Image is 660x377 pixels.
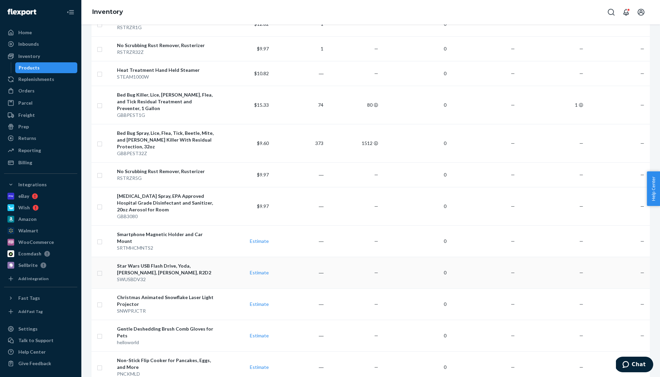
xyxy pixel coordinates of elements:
[640,140,644,146] span: —
[579,46,583,51] span: —
[579,203,583,209] span: —
[18,135,36,142] div: Returns
[326,124,381,162] td: 1512
[250,238,269,244] a: Estimate
[640,172,644,177] span: —
[381,225,449,257] td: 0
[254,102,269,108] span: $15.33
[117,150,214,157] div: GBBPEST32Z
[511,172,515,177] span: —
[511,364,515,370] span: —
[117,276,214,283] div: SWUSBDV32
[4,248,77,259] a: Ecomdash
[374,70,378,76] span: —
[254,21,269,27] span: $12.82
[18,360,51,367] div: Give Feedback
[18,76,54,83] div: Replenishments
[257,172,269,177] span: $9.97
[272,162,326,187] td: ―
[579,140,583,146] span: —
[117,42,214,49] div: No Scrubbing Rust Remover, Rusterizer
[18,227,38,234] div: Walmart
[18,216,37,223] div: Amazon
[250,270,269,275] a: Estimate
[7,9,36,16] img: Flexport logo
[4,202,77,213] a: Wish
[381,320,449,351] td: 0
[272,36,326,61] td: 1
[18,181,47,188] div: Integrations
[18,262,38,269] div: Sellbrite
[18,337,54,344] div: Talk to Support
[117,24,214,31] div: RSTRZR1G
[579,21,583,27] span: —
[4,27,77,38] a: Home
[4,74,77,85] a: Replenishments
[117,193,214,213] div: [MEDICAL_DATA] Spray, EPA Approved Hospital Grade Disinfectant and Sanitizer, 20oz Aerosol for Room
[640,203,644,209] span: —
[511,46,515,51] span: —
[640,102,644,108] span: —
[4,347,77,357] a: Help Center
[4,51,77,62] a: Inventory
[250,301,269,307] a: Estimate
[579,301,583,307] span: —
[374,333,378,338] span: —
[511,238,515,244] span: —
[18,29,32,36] div: Home
[4,145,77,156] a: Reporting
[117,294,214,308] div: Christmas Animated Snowflake Laser Light Projector
[4,39,77,49] a: Inbounds
[381,162,449,187] td: 0
[579,364,583,370] span: —
[374,172,378,177] span: —
[374,270,378,275] span: —
[647,171,660,206] button: Help Center
[374,238,378,244] span: —
[117,67,214,74] div: Heat Treatment Hand Held Steamer
[381,61,449,86] td: 0
[4,225,77,236] a: Walmart
[604,5,618,19] button: Open Search Box
[64,5,77,19] button: Close Navigation
[326,86,381,124] td: 80
[511,140,515,146] span: —
[117,357,214,371] div: Non-Stick Flip Cooker for Pancakes, Eggs, and More
[18,204,30,211] div: Wish
[117,308,214,314] div: SNWPRJCTR
[4,306,77,317] a: Add Fast Tag
[381,36,449,61] td: 0
[640,333,644,338] span: —
[257,46,269,51] span: $9.97
[4,121,77,132] a: Prep
[4,358,77,369] button: Give Feedback
[19,64,40,71] div: Products
[117,263,214,276] div: Star Wars USB Flash Drive, Yoda, [PERSON_NAME], [PERSON_NAME], R2D2
[4,133,77,144] a: Returns
[18,87,35,94] div: Orders
[18,41,39,47] div: Inbounds
[374,364,378,370] span: —
[640,301,644,307] span: —
[374,46,378,51] span: —
[117,245,214,251] div: SRTMHCMNTS2
[117,213,214,220] div: GBB3080
[272,61,326,86] td: ―
[579,172,583,177] span: —
[579,238,583,244] span: —
[511,301,515,307] span: —
[640,21,644,27] span: —
[381,257,449,288] td: 0
[579,270,583,275] span: —
[117,326,214,339] div: Gentle Deshedding Brush Comb Gloves for Pets
[18,123,29,130] div: Prep
[511,21,515,27] span: —
[87,2,128,22] ol: breadcrumbs
[117,74,214,80] div: STEAM1000W
[272,124,326,162] td: 373
[381,86,449,124] td: 0
[250,333,269,338] a: Estimate
[4,237,77,248] a: WooCommerce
